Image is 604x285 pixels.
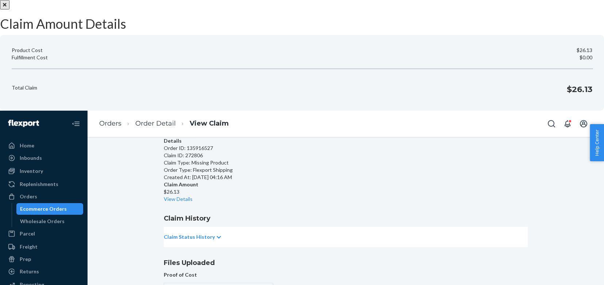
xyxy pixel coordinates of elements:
p: $26.13 [577,47,592,54]
p: $0.00 [580,54,592,61]
h1: $26.13 [567,84,592,95]
p: Product Cost [12,47,43,54]
p: Fulfillment Cost [12,54,48,61]
p: Total Claim [12,84,37,91]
